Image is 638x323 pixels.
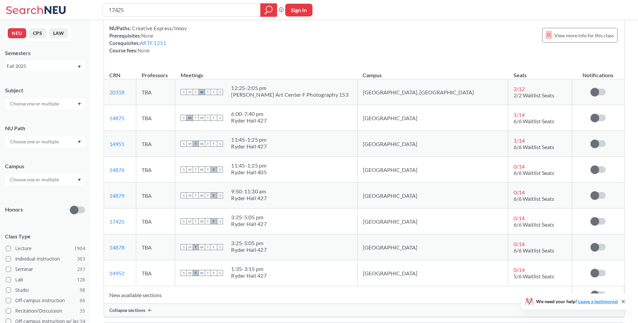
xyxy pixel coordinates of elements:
[211,141,217,147] span: F
[109,89,124,95] a: 20318
[181,270,187,276] span: S
[514,241,525,247] span: 0 / 14
[187,141,193,147] span: M
[357,105,508,131] td: [GEOGRAPHIC_DATA]
[205,89,211,95] span: T
[205,244,211,250] span: T
[231,266,267,272] div: 1:35 - 3:15 pm
[514,111,525,118] span: 1 / 14
[77,266,85,273] span: 297
[211,218,217,224] span: F
[508,65,572,79] th: Seats
[175,65,357,79] th: Meetings
[109,167,124,173] a: 14876
[205,141,211,147] span: T
[514,247,554,253] span: 6/6 Waitlist Seats
[231,240,267,246] div: 3:25 - 5:05 pm
[187,167,193,173] span: M
[187,192,193,198] span: M
[141,33,153,39] span: None
[231,214,267,221] div: 3:25 - 5:05 pm
[199,167,205,173] span: W
[104,286,572,304] td: New available sections
[217,141,223,147] span: S
[6,307,85,315] label: Recitation/Discussion
[5,136,85,147] div: Dropdown arrow
[136,183,175,209] td: TBA
[231,246,267,253] div: Ryder Hall 427
[211,167,217,173] span: F
[5,125,85,132] div: NU Path
[109,218,124,225] a: 17425
[514,267,525,273] span: 0 / 14
[199,270,205,276] span: W
[5,98,85,109] div: Dropdown arrow
[7,138,63,146] input: Choose one or multiple
[8,28,26,38] button: NEU
[136,157,175,183] td: TBA
[6,275,85,284] label: Lab
[199,89,205,95] span: W
[193,270,199,276] span: T
[109,141,124,147] a: 14951
[514,163,525,170] span: 0 / 14
[140,40,166,46] a: ARTF 1251
[136,131,175,157] td: TBA
[285,4,312,16] button: Sign In
[7,176,63,184] input: Choose one or multiple
[231,162,267,169] div: 11:45 - 1:25 pm
[231,91,348,98] div: [PERSON_NAME] Art Center F Photography 153
[181,115,187,121] span: S
[78,65,81,68] svg: Dropdown arrow
[193,141,199,147] span: T
[136,105,175,131] td: TBA
[181,192,187,198] span: S
[193,218,199,224] span: T
[231,195,267,201] div: Ryder Hall 427
[217,270,223,276] span: S
[211,244,217,250] span: F
[6,286,85,294] label: Studio
[78,179,81,181] svg: Dropdown arrow
[514,92,554,98] span: 2/2 Waitlist Seats
[78,103,81,105] svg: Dropdown arrow
[514,215,525,221] span: 0 / 14
[193,192,199,198] span: T
[5,49,85,57] div: Semesters
[7,62,77,70] div: Fall 2025
[572,65,624,79] th: Notifications
[6,296,85,305] label: Off-campus instruction
[187,115,193,121] span: M
[109,192,124,199] a: 14879
[193,244,199,250] span: T
[29,28,46,38] button: CPS
[231,110,267,117] div: 6:00 - 7:40 pm
[187,89,193,95] span: M
[536,299,618,304] span: We need your help!
[5,61,85,72] div: Fall 2025Dropdown arrow
[514,189,525,195] span: 0 / 14
[514,273,554,279] span: 5/6 Waitlist Seats
[231,143,267,150] div: Ryder Hall 427
[187,244,193,250] span: M
[136,209,175,234] td: TBA
[357,260,508,286] td: [GEOGRAPHIC_DATA]
[6,265,85,274] label: Seminar
[193,89,199,95] span: T
[231,117,267,124] div: Ryder Hall 427
[217,167,223,173] span: S
[193,167,199,173] span: T
[6,244,85,253] label: Lecture
[80,286,85,294] span: 98
[199,192,205,198] span: W
[205,192,211,198] span: T
[357,157,508,183] td: [GEOGRAPHIC_DATA]
[357,65,508,79] th: Campus
[181,141,187,147] span: S
[217,218,223,224] span: S
[231,85,348,91] div: 12:25 - 2:05 pm
[109,307,145,313] span: Collapse sections
[5,233,85,240] span: Class Type
[109,270,124,276] a: 14952
[199,115,205,121] span: W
